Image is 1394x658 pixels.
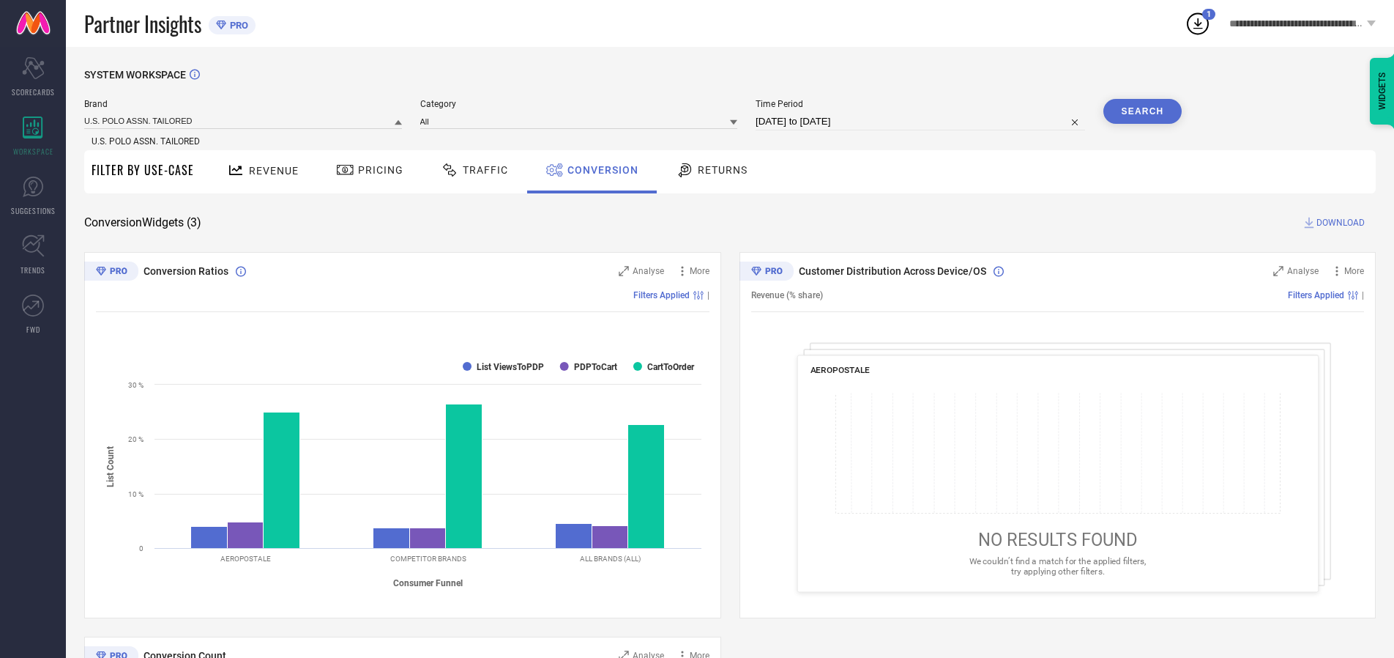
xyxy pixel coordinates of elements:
[139,544,143,552] text: 0
[977,530,1137,550] span: NO RESULTS FOUND
[739,262,794,284] div: Premium
[220,555,271,563] text: AEROPOSTALE
[810,365,870,375] span: AEROPOSTALE
[20,265,45,276] span: TRENDS
[13,146,53,157] span: WORKSPACE
[11,205,56,216] span: SUGGESTIONS
[84,99,402,109] span: Brand
[1103,99,1182,124] button: Search
[1273,266,1283,276] svg: Zoom
[707,290,709,300] span: |
[12,86,55,97] span: SCORECARDS
[128,381,143,389] text: 30 %
[26,324,40,335] span: FWD
[92,136,200,147] span: U.S. POLO ASSN. TAILORED
[128,435,143,443] text: 20 %
[751,290,823,300] span: Revenue (% share)
[420,99,738,109] span: Category
[1316,215,1365,230] span: DOWNLOAD
[567,164,638,176] span: Conversion
[633,290,690,300] span: Filters Applied
[619,266,629,276] svg: Zoom
[84,129,402,154] div: U.S. POLO ASSN. TAILORED
[84,69,186,81] span: SYSTEM WORKSPACE
[1344,266,1364,276] span: More
[84,262,138,284] div: Premium
[84,9,201,39] span: Partner Insights
[799,265,986,277] span: Customer Distribution Across Device/OS
[647,362,695,372] text: CartToOrder
[390,555,466,563] text: COMPETITOR BRANDS
[756,113,1085,130] input: Select time period
[226,20,248,31] span: PRO
[1287,266,1319,276] span: Analyse
[105,446,116,487] tspan: List Count
[128,490,143,498] text: 10 %
[574,362,617,372] text: PDPToCart
[1207,10,1211,19] span: 1
[143,265,228,277] span: Conversion Ratios
[477,362,544,372] text: List ViewsToPDP
[393,578,463,588] tspan: Consumer Funnel
[690,266,709,276] span: More
[1362,290,1364,300] span: |
[1288,290,1344,300] span: Filters Applied
[633,266,664,276] span: Analyse
[969,556,1146,576] span: We couldn’t find a match for the applied filters, try applying other filters.
[580,555,641,563] text: ALL BRANDS (ALL)
[358,164,403,176] span: Pricing
[698,164,748,176] span: Returns
[756,99,1085,109] span: Time Period
[92,161,194,179] span: Filter By Use-Case
[463,164,508,176] span: Traffic
[84,215,201,230] span: Conversion Widgets ( 3 )
[249,165,299,177] span: Revenue
[1185,10,1211,37] div: Open download list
